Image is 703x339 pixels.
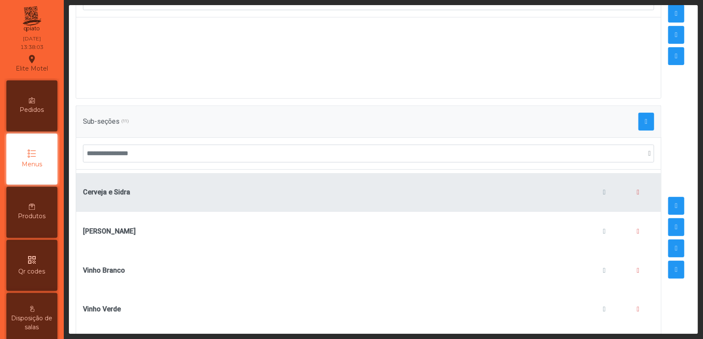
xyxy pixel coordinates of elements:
[23,35,41,43] div: [DATE]
[83,304,121,314] b: Vinho Verde
[18,212,46,221] span: Produtos
[16,53,48,74] div: Elite Motel
[9,314,55,332] span: Disposição de salas
[27,54,37,64] i: location_on
[19,267,46,276] span: Qr codes
[83,117,120,127] span: Sub-seções
[27,255,37,265] i: qr_code
[20,105,44,114] span: Pedidos
[20,43,43,51] div: 13:38:03
[22,160,42,169] span: Menus
[83,226,136,236] b: [PERSON_NAME]
[121,118,129,124] span: (11)
[21,4,42,34] img: qpiato
[83,187,130,197] b: Cerveja e Sidra
[83,265,125,276] b: Vinho Branco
